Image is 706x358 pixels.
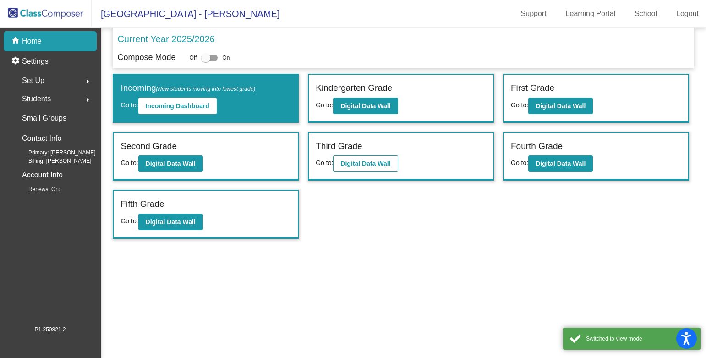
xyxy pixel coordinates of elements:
span: Primary: [PERSON_NAME] [14,149,96,157]
span: Go to: [316,159,333,166]
span: Go to: [120,101,138,109]
label: Incoming [120,82,255,95]
span: Billing: [PERSON_NAME] [14,157,91,165]
b: Digital Data Wall [536,102,586,110]
button: Digital Data Wall [138,214,203,230]
p: Settings [22,56,49,67]
button: Digital Data Wall [528,98,593,114]
a: Support [514,6,554,21]
button: Digital Data Wall [528,155,593,172]
span: On [222,54,230,62]
span: Go to: [120,159,138,166]
label: Fourth Grade [511,140,563,153]
mat-icon: arrow_right [82,76,93,87]
button: Digital Data Wall [333,155,398,172]
span: Go to: [511,101,528,109]
span: Off [190,54,197,62]
mat-icon: settings [11,56,22,67]
label: Second Grade [120,140,177,153]
a: Learning Portal [558,6,623,21]
p: Contact Info [22,132,61,145]
b: Digital Data Wall [340,102,390,110]
b: Digital Data Wall [340,160,390,167]
button: Incoming Dashboard [138,98,217,114]
span: [GEOGRAPHIC_DATA] - [PERSON_NAME] [92,6,279,21]
label: Kindergarten Grade [316,82,392,95]
mat-icon: arrow_right [82,94,93,105]
span: (New students moving into lowest grade) [156,86,256,92]
span: Go to: [511,159,528,166]
span: Go to: [316,101,333,109]
label: Fifth Grade [120,198,164,211]
p: Small Groups [22,112,66,125]
label: Third Grade [316,140,362,153]
b: Digital Data Wall [146,160,196,167]
span: Go to: [120,217,138,225]
p: Account Info [22,169,63,182]
p: Compose Mode [117,51,175,64]
label: First Grade [511,82,554,95]
b: Digital Data Wall [536,160,586,167]
span: Renewal On: [14,185,60,193]
button: Digital Data Wall [138,155,203,172]
p: Current Year 2025/2026 [117,32,214,46]
div: Switched to view mode [586,335,694,343]
a: Logout [669,6,706,21]
button: Digital Data Wall [333,98,398,114]
a: School [627,6,664,21]
b: Incoming Dashboard [146,102,209,110]
mat-icon: home [11,36,22,47]
p: Home [22,36,42,47]
span: Students [22,93,51,105]
span: Set Up [22,74,44,87]
b: Digital Data Wall [146,218,196,226]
